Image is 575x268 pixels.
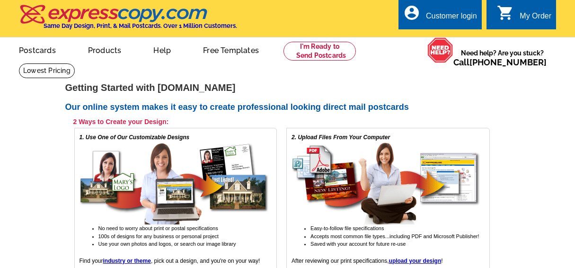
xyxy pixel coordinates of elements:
a: [PHONE_NUMBER] [469,57,547,67]
span: Easy-to-follow file specifications [310,225,384,231]
a: industry or theme [103,258,151,264]
span: Call [453,57,547,67]
i: shopping_cart [497,4,514,21]
em: 1. Use One of Our Customizable Designs [80,134,190,141]
span: After reviewing our print specifications, ! [292,258,442,264]
span: Use your own photos and logos, or search our image library [98,241,236,247]
h4: Same Day Design, Print, & Mail Postcards. Over 1 Million Customers. [44,22,237,29]
h1: Getting Started with [DOMAIN_NAME] [65,83,510,93]
a: upload your design [389,258,442,264]
a: account_circle Customer login [403,10,477,22]
a: Postcards [4,38,71,61]
span: Accepts most common file types...including PDF and Microsoft Publisher! [310,233,479,239]
h3: 2 Ways to Create your Design: [73,117,490,126]
img: free online postcard designs [80,142,269,224]
em: 2. Upload Files From Your Computer [292,134,390,141]
span: 100s of designs for any business or personal project [98,233,219,239]
a: Same Day Design, Print, & Mail Postcards. Over 1 Million Customers. [19,11,237,29]
span: Need help? Are you stuck? [453,48,551,67]
a: Products [73,38,137,61]
img: help [427,37,453,63]
span: No need to worry about print or postal specifications [98,225,218,231]
div: Customer login [426,12,477,25]
i: account_circle [403,4,420,21]
a: shopping_cart My Order [497,10,551,22]
span: Find your , pick out a design, and you're on your way! [80,258,260,264]
img: upload your own design for free [292,142,481,224]
span: Saved with your account for future re-use [310,241,406,247]
a: Help [138,38,186,61]
a: Free Templates [188,38,274,61]
h2: Our online system makes it easy to create professional looking direct mail postcards [65,102,510,113]
div: My Order [520,12,551,25]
